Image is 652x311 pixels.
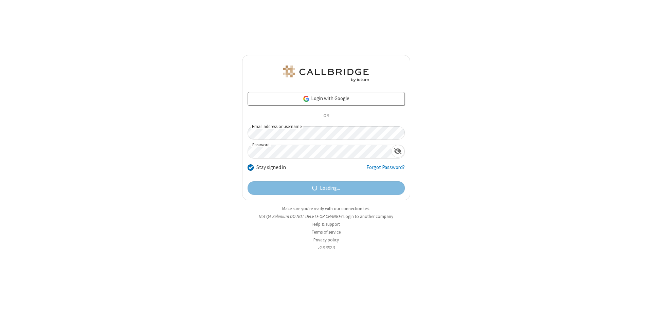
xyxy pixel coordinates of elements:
li: Not QA Selenium DO NOT DELETE OR CHANGE? [242,213,410,220]
span: Loading... [320,184,340,192]
input: Email address or username [248,126,405,140]
a: Terms of service [312,229,341,235]
div: Show password [391,145,404,158]
a: Make sure you're ready with our connection test [282,206,370,212]
img: QA Selenium DO NOT DELETE OR CHANGE [282,66,370,82]
input: Password [248,145,391,158]
button: Loading... [248,181,405,195]
a: Privacy policy [313,237,339,243]
img: google-icon.png [303,95,310,103]
a: Help & support [312,221,340,227]
li: v2.6.352.3 [242,244,410,251]
a: Forgot Password? [366,164,405,177]
a: Login with Google [248,92,405,106]
span: OR [321,111,331,121]
button: Login to another company [343,213,393,220]
label: Stay signed in [256,164,286,171]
